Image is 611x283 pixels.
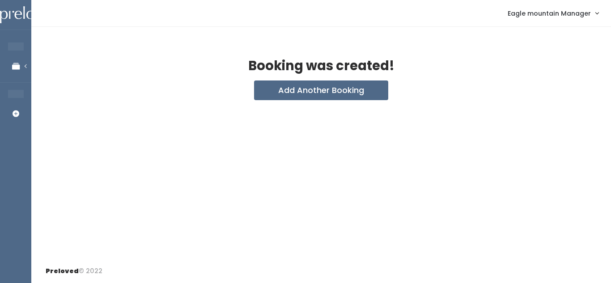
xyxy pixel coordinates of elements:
span: Preloved [46,266,79,275]
button: Add Another Booking [254,80,388,100]
a: Eagle mountain Manager [499,4,607,23]
h2: Booking was created! [248,59,395,73]
span: Eagle mountain Manager [508,8,591,18]
div: © 2022 [46,259,102,276]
